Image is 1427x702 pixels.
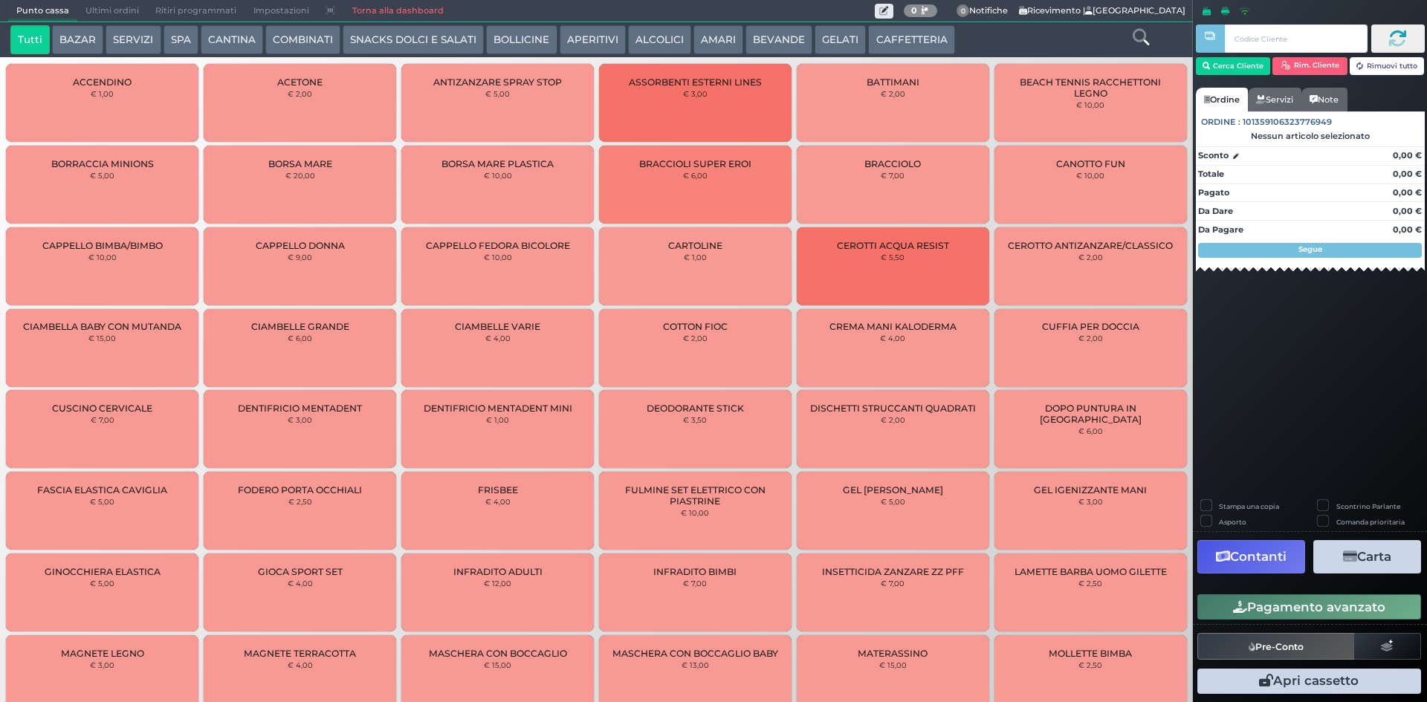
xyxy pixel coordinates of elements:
button: BAZAR [52,25,103,55]
span: INSETTICIDA ZANZARE ZZ PFF [822,566,964,577]
span: 101359106323776949 [1243,116,1332,129]
small: € 10,00 [88,253,117,261]
strong: Totale [1198,169,1224,179]
span: CAPPELLO BIMBA/BIMBO [42,240,163,251]
small: € 2,00 [881,415,905,424]
button: Rimuovi tutto [1350,57,1425,75]
span: MASCHERA CON BOCCAGLIO [429,648,567,659]
small: € 2,00 [288,89,312,98]
span: CIAMBELLE VARIE [455,321,540,332]
span: DOPO PUNTURA IN [GEOGRAPHIC_DATA] [1006,403,1174,425]
span: BRACCIOLO [864,158,921,169]
span: GIOCA SPORT SET [258,566,343,577]
button: COMBINATI [265,25,340,55]
small: € 10,00 [484,253,512,261]
button: Cerca Cliente [1196,57,1271,75]
span: CUFFIA PER DOCCIA [1042,321,1139,332]
span: BORSA MARE PLASTICA [441,158,554,169]
small: € 2,00 [683,334,708,342]
b: 0 [911,5,917,16]
span: MAGNETE TERRACOTTA [244,648,356,659]
small: € 3,00 [288,415,312,424]
button: Carta [1313,540,1421,573]
span: CEROTTO ANTIZANZARE/CLASSICO [1008,240,1173,251]
button: Pre-Conto [1197,633,1355,660]
label: Comanda prioritaria [1336,517,1405,527]
a: Torna alla dashboard [343,1,451,22]
small: € 10,00 [681,508,709,517]
small: € 10,00 [1076,171,1104,180]
span: INFRADITO ADULTI [453,566,543,577]
small: € 3,00 [683,89,708,98]
span: BATTIMANI [867,77,919,88]
small: € 4,00 [288,660,313,669]
small: € 1,00 [91,89,114,98]
span: CAPPELLO FEDORA BICOLORE [426,240,570,251]
small: € 2,00 [1078,334,1103,342]
span: CEROTTI ACQUA RESIST [837,240,949,251]
span: BEACH TENNIS RACCHETTONI LEGNO [1006,77,1174,99]
small: € 7,00 [881,171,905,180]
span: CUSCINO CERVICALE [52,403,152,414]
button: Rim. Cliente [1272,57,1347,75]
span: Punto cassa [8,1,77,22]
button: APERITIVI [560,25,626,55]
button: Apri cassetto [1197,669,1421,694]
small: € 5,00 [90,171,114,180]
small: € 5,00 [881,497,905,506]
small: € 5,00 [90,497,114,506]
span: BORRACCIA MINIONS [51,158,154,169]
small: € 7,00 [881,579,905,588]
small: € 7,00 [91,415,114,424]
strong: 0,00 € [1393,169,1422,179]
small: € 13,00 [682,660,709,669]
small: € 1,00 [486,415,509,424]
small: € 3,00 [90,660,114,669]
span: CREMA MANI KALODERMA [829,321,957,332]
small: € 7,00 [683,579,707,588]
span: DISCHETTI STRUCCANTI QUADRATI [810,403,976,414]
span: DEODORANTE STICK [647,403,744,414]
span: FASCIA ELASTICA CAVIGLIA [37,484,167,495]
small: € 2,00 [1078,253,1103,261]
button: SPA [164,25,198,55]
strong: Da Pagare [1198,224,1243,235]
span: CIAMBELLE GRANDE [251,321,349,332]
div: Nessun articolo selezionato [1196,131,1425,141]
small: € 3,50 [683,415,707,424]
span: BRACCIOLI SUPER EROI [639,158,751,169]
span: LAMETTE BARBA UOMO GILETTE [1015,566,1167,577]
label: Scontrino Parlante [1336,501,1400,511]
span: COTTON FIOC [663,321,728,332]
small: € 2,00 [881,89,905,98]
span: FULMINE SET ELETTRICO CON PIASTRINE [612,484,779,507]
span: MASCHERA CON BOCCAGLIO BABY [612,648,778,659]
span: GEL [PERSON_NAME] [843,484,943,495]
small: € 9,00 [288,253,312,261]
small: € 10,00 [1076,100,1104,109]
button: Tutti [10,25,50,55]
span: 0 [957,4,970,18]
span: CARTOLINE [668,240,722,251]
a: Servizi [1248,88,1301,111]
button: BEVANDE [745,25,812,55]
span: MOLLETTE BIMBA [1049,648,1132,659]
span: ASSORBENTI ESTERNI LINES [629,77,762,88]
small: € 5,50 [881,253,905,261]
a: Note [1301,88,1347,111]
span: CIAMBELLA BABY CON MUTANDA [23,321,181,332]
small: € 4,00 [880,334,905,342]
small: € 10,00 [484,171,512,180]
span: FRISBEE [478,484,518,495]
small: € 4,00 [485,334,511,342]
label: Asporto [1219,517,1246,527]
span: CAPPELLO DONNA [256,240,345,251]
strong: 0,00 € [1393,150,1422,160]
span: ACCENDINO [73,77,132,88]
small: € 3,00 [1078,497,1103,506]
small: € 15,00 [879,660,907,669]
span: DENTIFRICIO MENTADENT [238,403,362,414]
small: € 6,00 [683,171,708,180]
a: Ordine [1196,88,1248,111]
span: FODERO PORTA OCCHIALI [238,484,362,495]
